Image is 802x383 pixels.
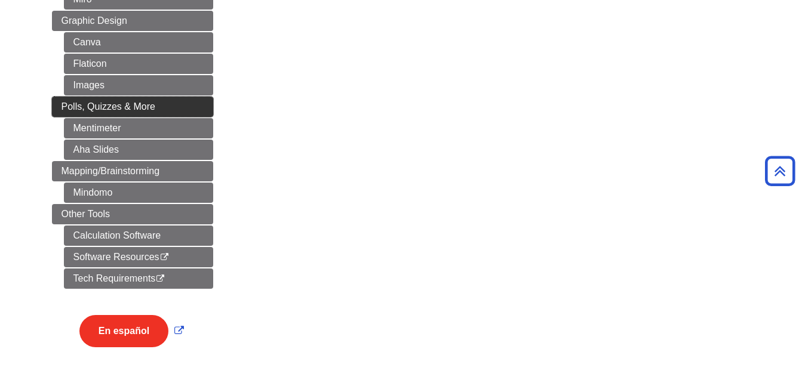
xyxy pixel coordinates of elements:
[64,140,213,160] a: Aha Slides
[62,166,160,176] span: Mapping/Brainstorming
[62,16,127,26] span: Graphic Design
[64,75,213,95] a: Images
[76,326,187,336] a: Link opens in new window
[52,11,213,31] a: Graphic Design
[159,254,170,261] i: This link opens in a new window
[64,247,213,267] a: Software Resources
[64,54,213,74] a: Flaticon
[64,226,213,246] a: Calculation Software
[52,97,213,117] a: Polls, Quizzes & More
[64,183,213,203] a: Mindomo
[52,204,213,224] a: Other Tools
[761,163,799,179] a: Back to Top
[64,32,213,52] a: Canva
[64,118,213,138] a: Mentimeter
[52,161,213,181] a: Mapping/Brainstorming
[64,268,213,289] a: Tech Requirements
[155,275,165,283] i: This link opens in a new window
[62,209,110,219] span: Other Tools
[62,101,155,112] span: Polls, Quizzes & More
[79,315,168,347] button: En español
